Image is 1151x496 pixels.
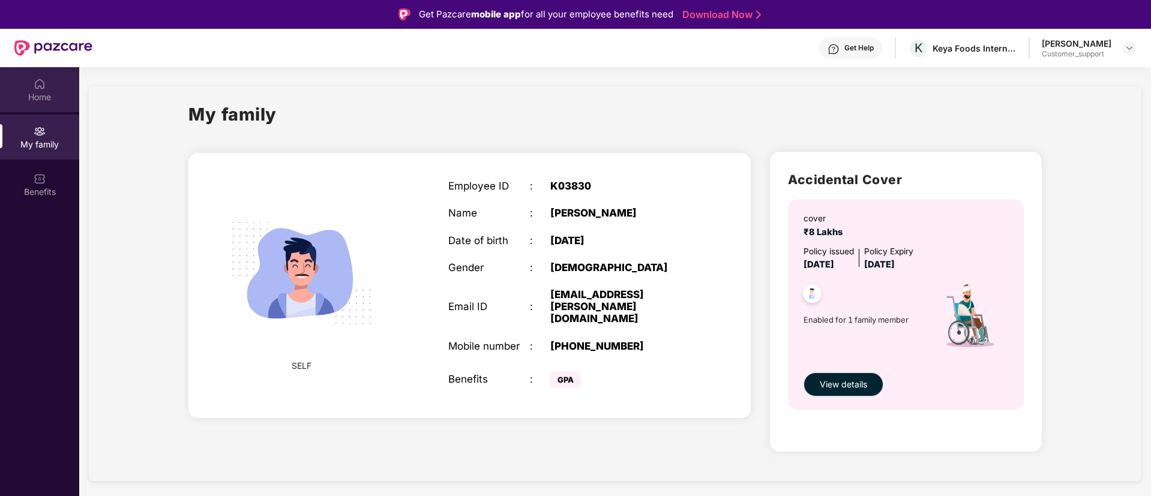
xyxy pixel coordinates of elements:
div: [PERSON_NAME] [1042,38,1111,49]
button: View details [804,372,883,396]
img: icon [924,272,1012,366]
div: : [530,300,550,312]
div: K03830 [550,180,693,192]
div: Policy Expiry [864,245,913,258]
div: [DEMOGRAPHIC_DATA] [550,261,693,273]
img: svg+xml;base64,PHN2ZyBpZD0iRHJvcGRvd24tMzJ4MzIiIHhtbG5zPSJodHRwOi8vd3d3LnczLm9yZy8yMDAwL3N2ZyIgd2... [1125,43,1134,53]
span: Enabled for 1 family member [804,314,924,326]
div: Employee ID [448,180,530,192]
div: : [530,180,550,192]
h1: My family [188,101,277,128]
div: : [530,235,550,247]
img: svg+xml;base64,PHN2ZyBpZD0iSGVscC0zMngzMiIgeG1sbnM9Imh0dHA6Ly93d3cudzMub3JnLzIwMDAvc3ZnIiB3aWR0aD... [828,43,840,55]
img: Stroke [756,8,761,21]
div: : [530,207,550,219]
div: cover [804,212,847,226]
div: Keya Foods International Private Limited [933,43,1017,54]
div: Get Help [844,43,874,53]
span: GPA [550,371,581,388]
img: New Pazcare Logo [14,40,92,56]
div: Benefits [448,373,530,385]
span: View details [820,378,867,391]
div: [DATE] [550,235,693,247]
span: [DATE] [864,259,895,270]
div: [PERSON_NAME] [550,207,693,219]
strong: mobile app [471,8,521,20]
div: Policy issued [804,245,854,258]
div: : [530,261,550,273]
div: : [530,340,550,352]
span: ₹8 Lakhs [804,227,847,238]
img: svg+xml;base64,PHN2ZyBpZD0iQmVuZWZpdHMiIHhtbG5zPSJodHRwOi8vd3d3LnczLm9yZy8yMDAwL3N2ZyIgd2lkdGg9Ij... [34,173,46,185]
div: [EMAIL_ADDRESS][PERSON_NAME][DOMAIN_NAME] [550,288,693,325]
div: Get Pazcare for all your employee benefits need [419,7,673,22]
img: svg+xml;base64,PHN2ZyBpZD0iSG9tZSIgeG1sbnM9Imh0dHA6Ly93d3cudzMub3JnLzIwMDAvc3ZnIiB3aWR0aD0iMjAiIG... [34,78,46,90]
div: : [530,373,550,385]
div: Name [448,207,530,219]
div: Customer_support [1042,49,1111,59]
a: Download Now [682,8,757,21]
img: svg+xml;base64,PHN2ZyB3aWR0aD0iMjAiIGhlaWdodD0iMjAiIHZpZXdCb3g9IjAgMCAyMCAyMCIgZmlsbD0ibm9uZSIgeG... [34,125,46,137]
div: Mobile number [448,340,530,352]
span: SELF [292,359,311,372]
img: svg+xml;base64,PHN2ZyB4bWxucz0iaHR0cDovL3d3dy53My5vcmcvMjAwMC9zdmciIHdpZHRoPSIyMjQiIGhlaWdodD0iMT... [215,187,388,359]
img: Logo [398,8,410,20]
span: [DATE] [804,259,834,270]
div: Gender [448,261,530,273]
h2: Accidental Cover [788,170,1024,190]
div: Date of birth [448,235,530,247]
div: [PHONE_NUMBER] [550,340,693,352]
div: Email ID [448,300,530,312]
span: K [915,41,922,55]
img: svg+xml;base64,PHN2ZyB4bWxucz0iaHR0cDovL3d3dy53My5vcmcvMjAwMC9zdmciIHdpZHRoPSI0OC45NDMiIGhlaWdodD... [798,281,827,310]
